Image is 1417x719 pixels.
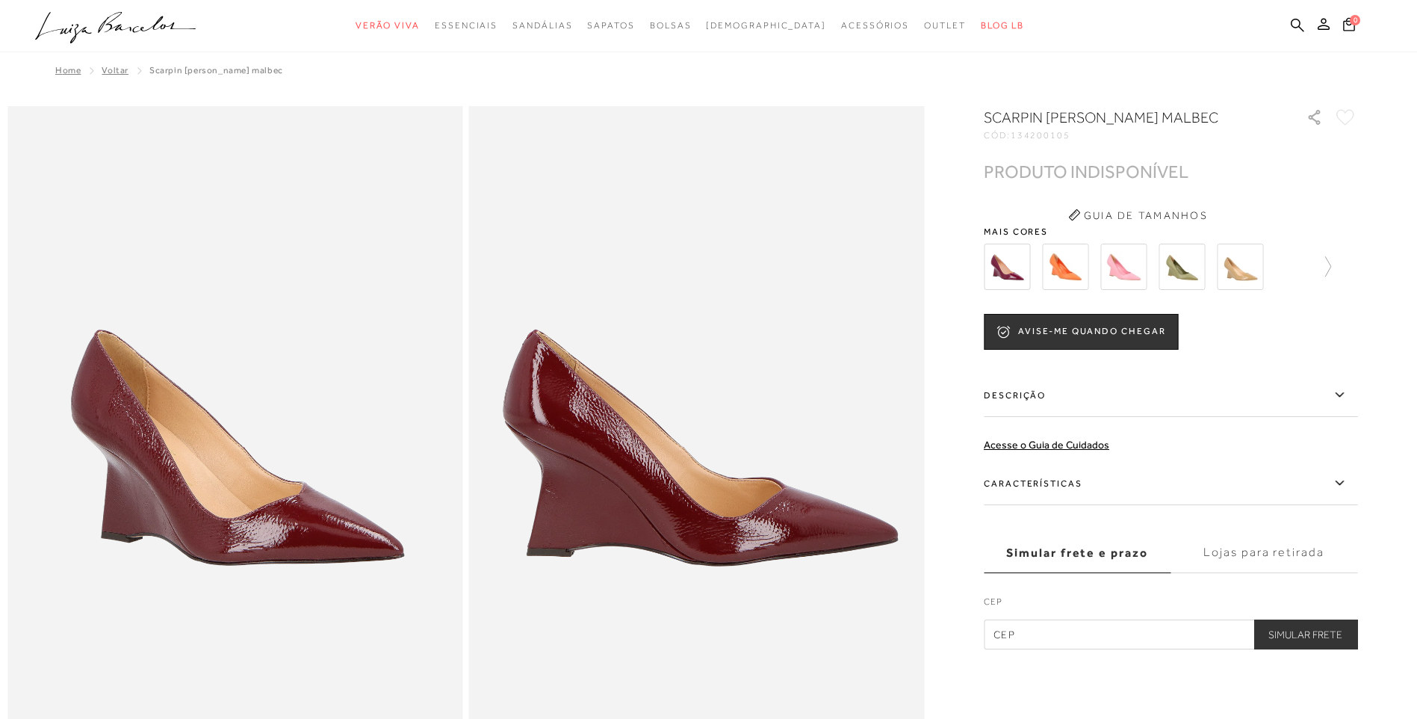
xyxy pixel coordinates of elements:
[587,20,634,31] span: Sapatos
[650,20,692,31] span: Bolsas
[984,620,1357,649] input: CEP
[650,12,692,40] a: noSubCategoriesText
[1171,533,1357,573] label: Lojas para retirada
[512,20,572,31] span: Sandálias
[1011,130,1070,141] span: 134200105
[981,12,1024,40] a: BLOG LB
[1159,244,1205,290] img: SCARPIN ANABELA EM COURO VERDE OLIVA
[984,227,1357,236] span: Mais cores
[435,20,497,31] span: Essenciais
[1253,620,1357,649] button: Simular Frete
[512,12,572,40] a: noSubCategoriesText
[356,20,420,31] span: Verão Viva
[924,20,966,31] span: Outlet
[841,20,909,31] span: Acessórios
[1063,203,1212,227] button: Guia de Tamanhos
[1042,244,1088,290] img: SCARPIN ANABELA EM COURO LARANJA SUNSET
[102,65,128,75] a: Voltar
[149,65,283,75] span: SCARPIN [PERSON_NAME] MALBEC
[55,65,81,75] a: Home
[924,12,966,40] a: noSubCategoriesText
[981,20,1024,31] span: BLOG LB
[984,533,1171,573] label: Simular frete e prazo
[587,12,634,40] a: noSubCategoriesText
[984,595,1357,616] label: CEP
[706,20,826,31] span: [DEMOGRAPHIC_DATA]
[984,314,1178,350] button: AVISE-ME QUANDO CHEGAR
[435,12,497,40] a: noSubCategoriesText
[356,12,420,40] a: noSubCategoriesText
[984,107,1264,128] h1: SCARPIN [PERSON_NAME] MALBEC
[984,244,1030,290] img: SCARPIN ANABELA EM COURO VERNIZ MARSALA
[984,131,1283,140] div: CÓD:
[841,12,909,40] a: noSubCategoriesText
[1350,15,1360,25] span: 0
[706,12,826,40] a: noSubCategoriesText
[1339,16,1359,37] button: 0
[1100,244,1147,290] img: SCARPIN ANABELA EM COURO ROSA CEREJEIRA
[984,164,1188,179] div: PRODUTO INDISPONÍVEL
[1217,244,1263,290] img: SCARPIN ANABELA EM COURO VERNIZ BEGE ARGILA
[984,462,1357,505] label: Características
[984,439,1109,451] a: Acesse o Guia de Cuidados
[984,374,1357,417] label: Descrição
